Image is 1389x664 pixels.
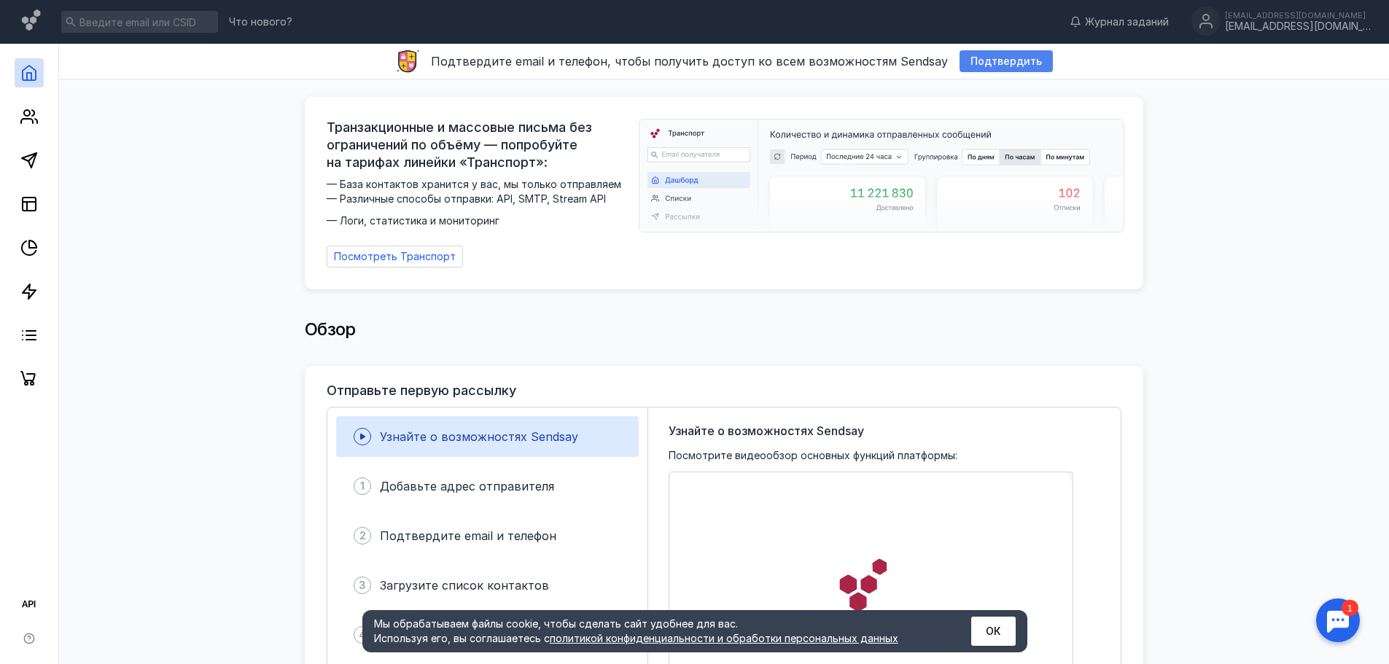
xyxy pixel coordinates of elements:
[359,628,366,642] span: 4
[327,246,463,267] a: Посмотреть Транспорт
[669,448,957,463] span: Посмотрите видеообзор основных функций платформы:
[380,528,556,543] span: Подтвердите email и телефон
[327,119,630,171] span: Транзакционные и массовые письма без ограничений по объёму — попробуйте на тарифах линейки «Транс...
[229,17,292,27] span: Что нового?
[971,617,1016,646] button: ОК
[1085,15,1169,29] span: Журнал заданий
[334,251,456,263] span: Посмотреть Транспорт
[33,9,50,25] div: 1
[359,578,366,593] span: 3
[1062,15,1176,29] a: Журнал заданий
[550,632,898,644] a: политикой конфиденциальности и обработки персональных данных
[327,383,516,398] h3: Отправьте первую рассылку
[960,50,1053,72] button: Подтвердить
[374,617,935,646] div: Мы обрабатываем файлы cookie, чтобы сделать сайт удобнее для вас. Используя его, вы соглашаетесь c
[639,120,1124,232] img: dashboard-transport-banner
[380,479,554,493] span: Добавьте адрес отправителя
[431,54,948,69] span: Подтвердите email и телефон, чтобы получить доступ ко всем возможностям Sendsay
[360,479,365,493] span: 1
[1225,11,1371,20] div: [EMAIL_ADDRESS][DOMAIN_NAME]
[1225,20,1371,33] div: [EMAIL_ADDRESS][DOMAIN_NAME]
[327,177,630,228] span: — База контактов хранится у вас, мы только отправляем — Различные способы отправки: API, SMTP, St...
[222,17,300,27] a: Что нового?
[380,578,549,593] span: Загрузите список контактов
[305,319,356,340] span: Обзор
[970,55,1042,68] span: Подтвердить
[359,528,366,543] span: 2
[669,422,864,440] span: Узнайте о возможностях Sendsay
[380,429,578,444] span: Узнайте о возможностях Sendsay
[61,11,218,33] input: Введите email или CSID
